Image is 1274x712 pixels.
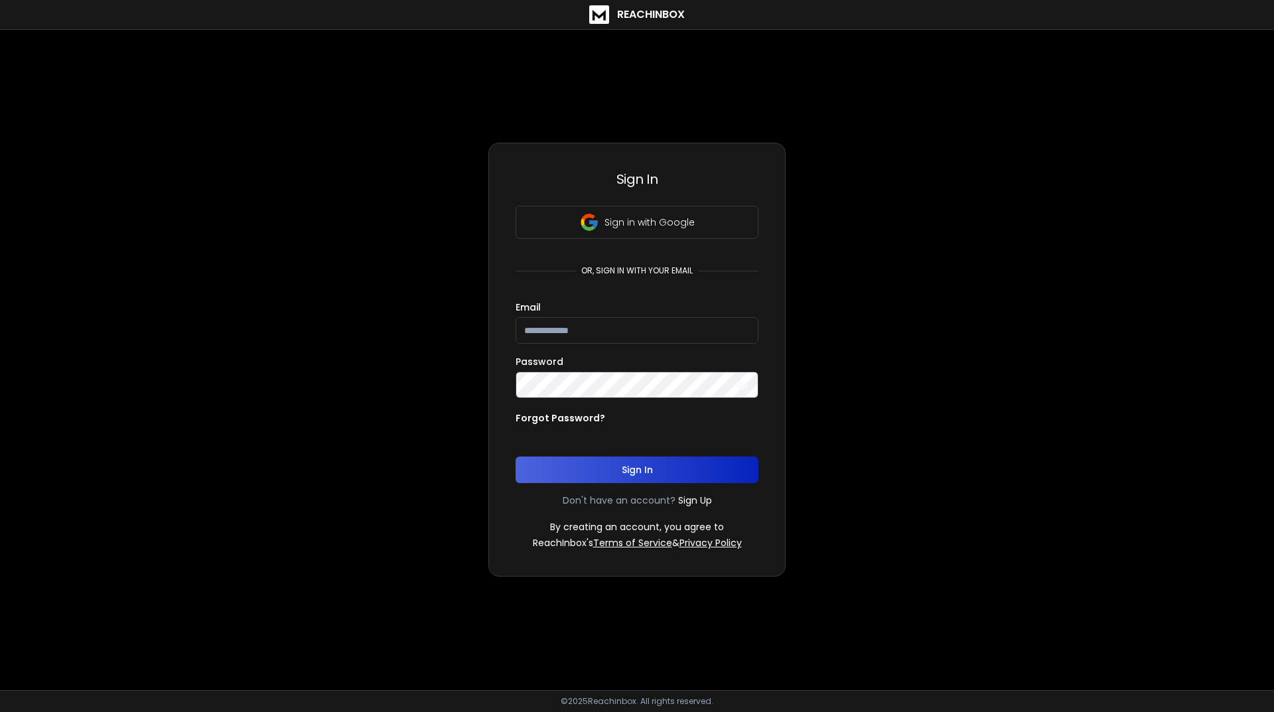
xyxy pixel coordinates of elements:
[604,216,695,229] p: Sign in with Google
[678,494,712,507] a: Sign Up
[516,357,563,366] label: Password
[589,5,685,24] a: ReachInbox
[516,457,758,483] button: Sign In
[516,170,758,188] h3: Sign In
[617,7,685,23] h1: ReachInbox
[533,536,742,549] p: ReachInbox's &
[550,520,724,534] p: By creating an account, you agree to
[593,536,672,549] a: Terms of Service
[589,5,609,24] img: logo
[563,494,675,507] p: Don't have an account?
[516,206,758,239] button: Sign in with Google
[679,536,742,549] a: Privacy Policy
[576,265,698,276] p: or, sign in with your email
[516,303,541,312] label: Email
[516,411,605,425] p: Forgot Password?
[561,696,713,707] p: © 2025 Reachinbox. All rights reserved.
